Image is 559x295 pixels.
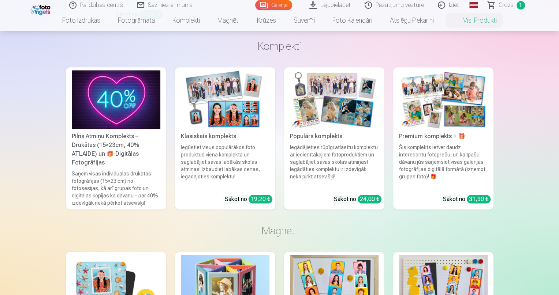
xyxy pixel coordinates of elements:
[175,67,275,209] a: Klasiskais komplektsKlasiskais komplektsIegūstiet visus populārākos foto produktus vienā komplekt...
[284,67,384,209] a: Populārs komplektsPopulārs komplektsIegādājieties rūpīgi atlasītu komplektu ar iecienītākajiem fo...
[164,10,209,31] a: Komplekti
[358,195,381,203] div: 24,00 €
[396,132,491,141] div: Premium komplekts + 🎁
[72,224,488,237] h3: Magnēti
[248,10,285,31] a: Krūzes
[517,1,525,10] span: 1
[225,195,272,204] div: Sākot no
[381,10,443,31] a: Atslēgu piekariņi
[181,70,269,129] img: Klasiskais komplekts
[443,10,506,31] a: Visi produkti
[178,144,272,189] div: Iegūstiet visus populārākos foto produktus vienā komplektā un saglabājiet savas labākās skolas at...
[30,3,52,15] img: /fa1
[467,195,491,203] div: 31,90 €
[287,144,381,189] div: Iegādājieties rūpīgi atlasītu komplektu ar iecienītākajiem fotoproduktiem un saglabājiet savas sk...
[443,195,491,204] div: Sākot no
[109,10,164,31] a: Fotogrāmata
[72,39,488,53] h3: Komplekti
[396,144,491,189] div: Šis komplekts ietver daudz interesantu fotopreču, un kā īpašu dāvanu jūs saņemsiet visas galerija...
[399,70,488,129] img: Premium komplekts + 🎁
[72,70,160,129] img: Pilns Atmiņu Komplekts – Drukātas (15×23cm, 40% ATLAIDE) un 🎁 Digitālas Fotogrāfijas
[249,195,272,203] div: 19,20 €
[69,132,163,167] div: Pilns Atmiņu Komplekts – Drukātas (15×23cm, 40% ATLAIDE) un 🎁 Digitālas Fotogrāfijas
[499,1,514,10] span: Grozs
[393,67,493,209] a: Premium komplekts + 🎁 Premium komplekts + 🎁Šis komplekts ietver daudz interesantu fotopreču, un k...
[285,10,324,31] a: Suvenīri
[334,195,381,204] div: Sākot no
[290,70,379,129] img: Populārs komplekts
[287,132,381,141] div: Populārs komplekts
[69,170,163,207] div: Saņem visas individuālās drukātās fotogrāfijas (15×23 cm) no fotosesijas, kā arī grupas foto un d...
[66,67,166,209] a: Pilns Atmiņu Komplekts – Drukātas (15×23cm, 40% ATLAIDE) un 🎁 Digitālas Fotogrāfijas Pilns Atmiņu...
[53,10,109,31] a: Foto izdrukas
[209,10,248,31] a: Magnēti
[324,10,381,31] a: Foto kalendāri
[178,132,272,141] div: Klasiskais komplekts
